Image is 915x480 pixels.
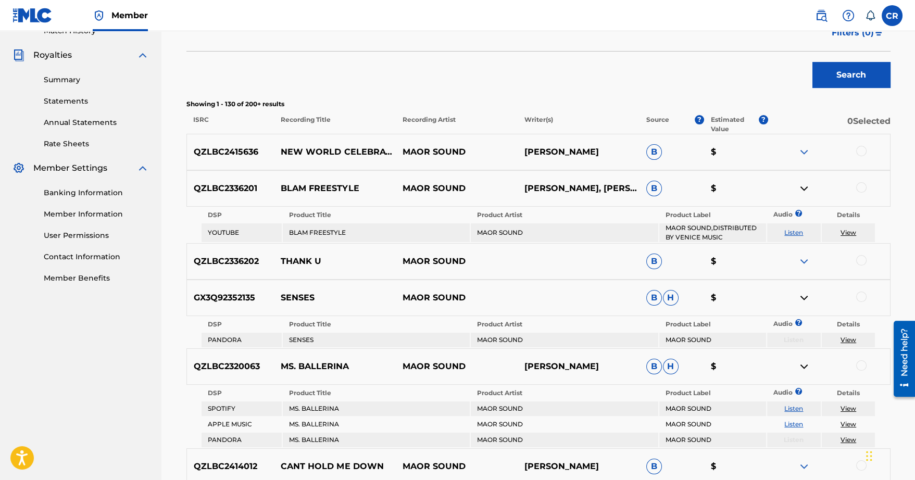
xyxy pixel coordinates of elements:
[659,317,766,332] th: Product Label
[136,49,149,61] img: expand
[283,317,470,332] th: Product Title
[663,359,679,374] span: H
[798,388,799,395] span: ?
[274,460,396,473] p: CANT HOLD ME DOWN
[704,146,768,158] p: $
[841,229,856,236] a: View
[396,115,518,134] p: Recording Artist
[93,9,105,22] img: Top Rightsholder
[396,460,518,473] p: MAOR SOUND
[886,317,915,400] iframe: Resource Center
[646,359,662,374] span: B
[186,99,891,109] p: Showing 1 - 130 of 200+ results
[471,417,658,432] td: MAOR SOUND
[471,433,658,447] td: MAOR SOUND
[44,117,149,128] a: Annual Statements
[841,436,856,444] a: View
[659,208,766,222] th: Product Label
[202,433,282,447] td: PANDORA
[822,317,875,332] th: Details
[471,401,658,416] td: MAOR SOUND
[784,229,803,236] a: Listen
[396,182,518,195] p: MAOR SOUND
[798,182,810,195] img: contract
[187,292,274,304] p: GX3Q92352135
[111,9,148,21] span: Member
[659,223,766,242] td: MAOR SOUND,DISTRIBUTED BY VENICE MUSIC
[646,290,662,306] span: B
[44,138,149,149] a: Rate Sheets
[396,292,518,304] p: MAOR SOUND
[822,208,875,222] th: Details
[471,333,658,347] td: MAOR SOUND
[187,360,274,373] p: QZLBC2320063
[659,433,766,447] td: MAOR SOUND
[44,209,149,220] a: Member Information
[186,115,274,134] p: ISRC
[798,146,810,158] img: expand
[471,317,658,332] th: Product Artist
[812,62,891,88] button: Search
[767,319,780,329] p: Audio
[283,333,470,347] td: SENSES
[832,27,874,39] span: Filters ( 0 )
[659,401,766,416] td: MAOR SOUND
[12,49,25,61] img: Royalties
[798,292,810,304] img: contract
[865,10,875,21] div: Notifications
[274,255,396,268] p: THANK U
[273,115,395,134] p: Recording Title
[202,333,282,347] td: PANDORA
[822,386,875,400] th: Details
[12,162,25,174] img: Member Settings
[798,255,810,268] img: expand
[838,5,859,26] div: Help
[202,417,282,432] td: APPLE MUSIC
[704,460,768,473] p: $
[283,386,470,400] th: Product Title
[663,290,679,306] span: H
[767,335,821,345] p: Listen
[187,460,274,473] p: QZLBC2414012
[825,20,891,46] button: Filters (0)
[518,460,640,473] p: [PERSON_NAME]
[44,251,149,262] a: Contact Information
[518,115,640,134] p: Writer(s)
[882,5,903,26] div: User Menu
[202,223,282,242] td: YOUTUBE
[759,115,768,124] span: ?
[798,319,799,326] span: ?
[44,96,149,107] a: Statements
[841,405,856,412] a: View
[784,420,803,428] a: Listen
[695,115,704,124] span: ?
[659,386,766,400] th: Product Label
[866,440,872,472] div: Drag
[283,417,470,432] td: MS. BALLERINA
[767,210,780,219] p: Audio
[841,420,856,428] a: View
[767,388,780,397] p: Audio
[798,460,810,473] img: expand
[274,360,396,373] p: MS. BALLERINA
[274,182,396,195] p: BLAM FREESTYLE
[659,417,766,432] td: MAOR SOUND
[33,162,107,174] span: Member Settings
[798,210,799,217] span: ?
[471,386,658,400] th: Product Artist
[187,146,274,158] p: QZLBC2415636
[396,360,518,373] p: MAOR SOUND
[841,336,856,344] a: View
[187,182,274,195] p: QZLBC2336201
[659,333,766,347] td: MAOR SOUND
[798,360,810,373] img: contract
[518,360,640,373] p: [PERSON_NAME]
[874,30,883,36] img: filter
[44,74,149,85] a: Summary
[704,182,768,195] p: $
[768,115,890,134] p: 0 Selected
[274,292,396,304] p: SENSES
[518,146,640,158] p: [PERSON_NAME]
[283,223,470,242] td: BLAM FREESTYLE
